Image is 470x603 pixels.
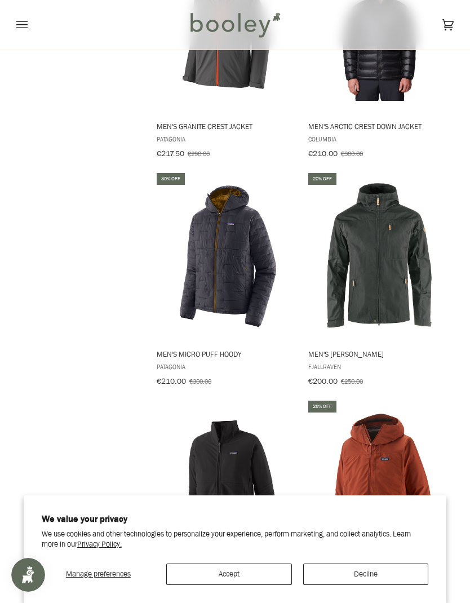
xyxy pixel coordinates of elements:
div: 26% off [308,401,336,413]
a: Men's Sten Jacket [307,171,452,390]
span: Men's Granite Crest Jacket [157,121,299,131]
button: Accept [166,564,292,585]
span: Patagonia [157,134,299,144]
span: Fjallraven [308,362,450,371]
img: Patagonia Men's Micro Puff Hoody Smolder Blue / Raptor Brown - Booley Galway [155,183,300,329]
span: Patagonia [157,362,299,371]
a: Privacy Policy. [77,539,122,549]
span: €300.00 [189,376,211,386]
span: Men's Arctic Crest Down Jacket [308,121,450,131]
div: 30% off [157,173,185,185]
span: €250.00 [341,376,363,386]
img: Booley [185,8,284,41]
span: €217.50 [157,148,184,159]
iframe: Button to open loyalty program pop-up [11,558,45,592]
span: Men's [PERSON_NAME] [308,349,450,359]
span: €300.00 [341,149,363,158]
span: €290.00 [188,149,210,158]
h2: We value your privacy [42,513,429,525]
img: Patagonia Men's Boulder Fork Rain Jacket Burnished Red - Booley Galway [307,411,452,556]
span: €200.00 [308,376,338,387]
img: Patagonia Men's R1 TechFace Jacket Black - Booley Galway [155,411,300,556]
span: €210.00 [157,376,186,387]
a: Men's Micro Puff Hoody [155,171,300,390]
span: Columbia [308,134,450,144]
div: 20% off [308,173,336,185]
button: Decline [303,564,429,585]
span: Men's Micro Puff Hoody [157,349,299,359]
button: Manage preferences [42,564,155,585]
img: Fjallraven Men's Sten Jacket Dark Grey - Booley Galway [307,183,452,329]
span: €210.00 [308,148,338,159]
p: We use cookies and other technologies to personalize your experience, perform marketing, and coll... [42,529,429,549]
span: Manage preferences [66,569,131,579]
